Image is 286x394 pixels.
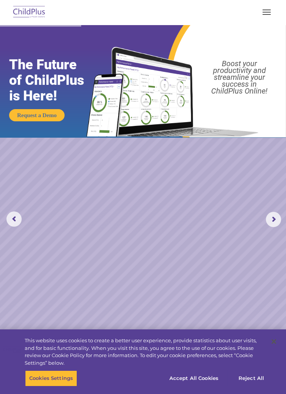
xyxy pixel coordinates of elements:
[9,109,65,121] a: Request a Demo
[123,44,146,50] span: Last name
[228,370,275,386] button: Reject All
[165,370,223,386] button: Accept All Cookies
[265,333,282,350] button: Close
[25,337,265,367] div: This website uses cookies to create a better user experience, provide statistics about user visit...
[25,370,77,386] button: Cookies Settings
[9,57,100,104] rs-layer: The Future of ChildPlus is Here!
[123,75,155,81] span: Phone number
[11,3,47,21] img: ChildPlus by Procare Solutions
[197,60,282,94] rs-layer: Boost your productivity and streamline your success in ChildPlus Online!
